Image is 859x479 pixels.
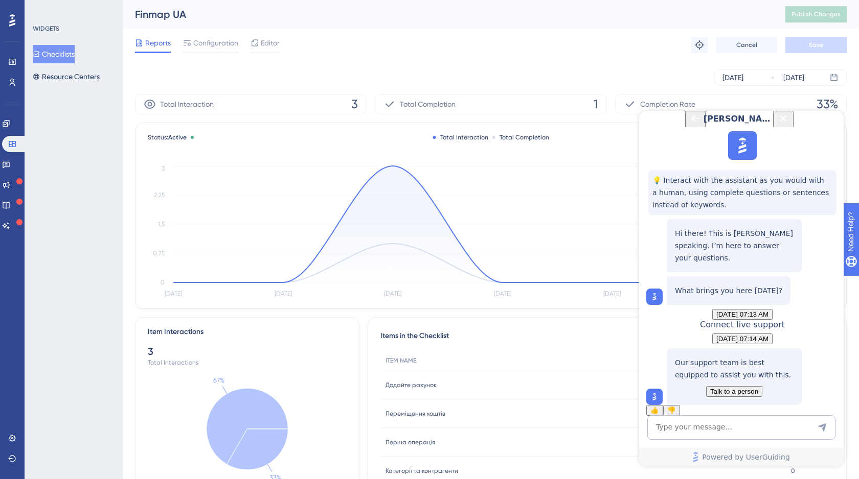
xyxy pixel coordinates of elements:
[193,37,238,49] span: Configuration
[162,165,165,172] tspan: 3
[168,134,187,141] span: Active
[640,98,695,110] span: Completion Rate
[148,133,187,141] span: Status:
[716,37,777,53] button: Cancel
[639,111,844,466] iframe: To enrich screen reader interactions, please activate Accessibility in Grammarly extension settings
[213,376,224,384] text: 67%
[817,96,838,112] span: 33%
[433,133,488,141] div: Total Interaction
[494,290,511,297] tspan: [DATE]
[722,71,743,84] div: [DATE]
[158,221,165,228] tspan: 1.5
[386,467,458,475] span: Категорії та контрагенти
[380,330,449,342] span: Items in the Checklist
[275,290,292,297] tspan: [DATE]
[261,37,280,49] span: Editor
[153,250,165,257] tspan: 0.75
[791,467,795,475] span: 0
[148,344,347,358] div: 3
[135,7,760,21] div: Finmap UA
[492,133,549,141] div: Total Completion
[400,98,456,110] span: Total Completion
[785,6,847,22] button: Publish Changes
[148,326,204,338] div: Item Interactions
[24,3,64,15] span: Need Help?
[386,381,437,389] span: Додайте рахунок
[160,98,214,110] span: Total Interaction
[161,279,165,286] tspan: 0
[785,37,847,53] button: Save
[736,41,757,49] span: Cancel
[809,41,823,49] span: Save
[386,438,435,446] span: Перша операція
[603,290,621,297] tspan: [DATE]
[351,96,358,112] span: 3
[386,356,416,365] span: ITEM NAME
[783,71,804,84] div: [DATE]
[145,37,171,49] span: Reports
[165,290,182,297] tspan: [DATE]
[792,10,841,18] span: Publish Changes
[154,191,165,199] tspan: 2.25
[386,410,445,418] span: Переміщення коштів
[384,290,401,297] tspan: [DATE]
[594,96,598,112] span: 1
